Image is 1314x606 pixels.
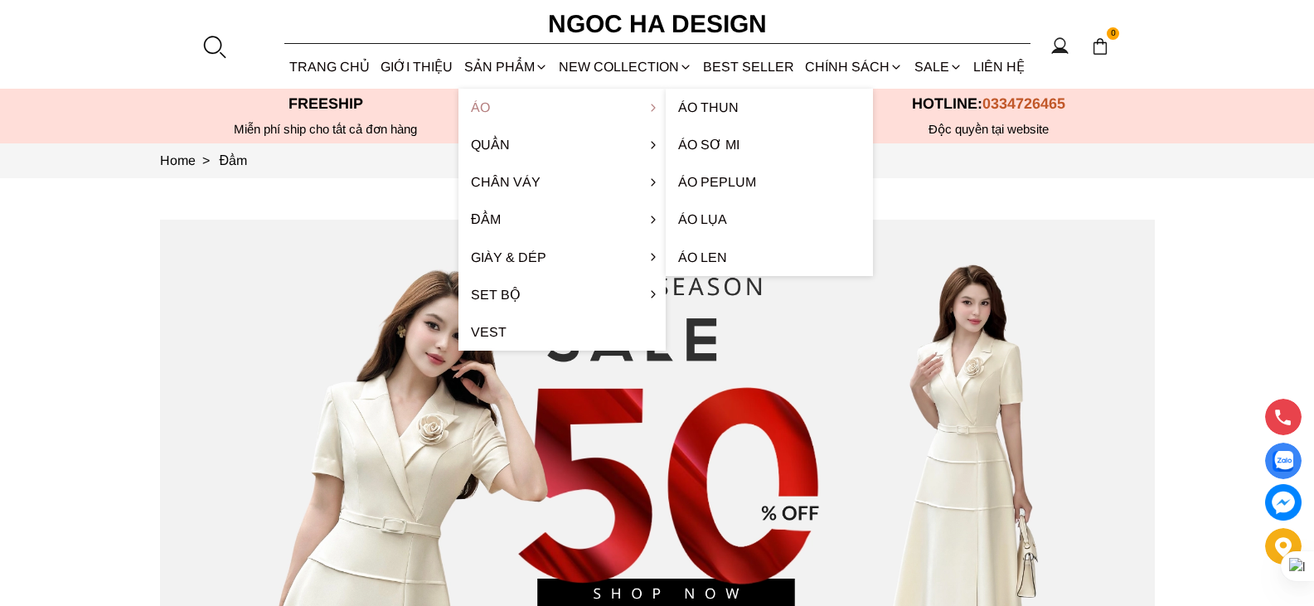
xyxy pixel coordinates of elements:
h6: Độc quyền tại website [823,122,1155,137]
a: messenger [1265,484,1302,521]
a: Ngoc Ha Design [533,4,782,44]
span: 0334726465 [982,95,1065,112]
a: Giày & Dép [458,239,666,276]
a: Link to Home [160,153,220,167]
div: Miễn phí ship cho tất cả đơn hàng [160,122,492,137]
span: > [196,153,216,167]
div: SẢN PHẨM [458,45,553,89]
a: Display image [1265,443,1302,479]
a: TRANG CHỦ [284,45,376,89]
a: Áo sơ mi [666,126,873,163]
a: Vest [458,313,666,351]
p: Hotline: [823,95,1155,113]
a: Chân váy [458,163,666,201]
a: Link to Đầm [220,153,248,167]
a: NEW COLLECTION [553,45,697,89]
img: img-CART-ICON-ksit0nf1 [1091,37,1109,56]
span: 0 [1107,27,1120,41]
a: Áo len [666,239,873,276]
a: LIÊN HỆ [967,45,1030,89]
a: Quần [458,126,666,163]
a: Set Bộ [458,276,666,313]
a: BEST SELLER [698,45,800,89]
a: SALE [909,45,967,89]
img: Display image [1273,451,1293,472]
a: GIỚI THIỆU [376,45,458,89]
p: Freeship [160,95,492,113]
div: Chính sách [800,45,909,89]
a: Áo [458,89,666,126]
a: Áo lụa [666,201,873,238]
a: Áo Peplum [666,163,873,201]
a: Đầm [458,201,666,238]
a: Áo thun [666,89,873,126]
